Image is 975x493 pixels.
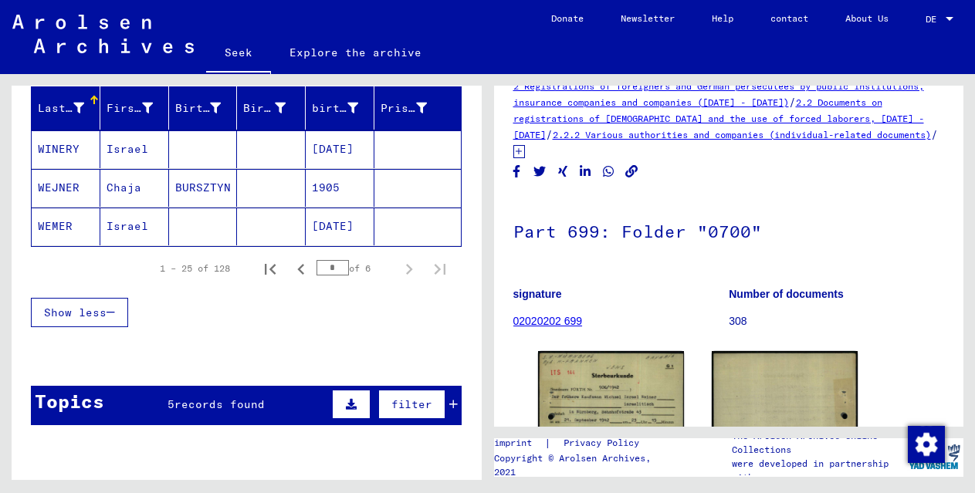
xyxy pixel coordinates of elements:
font: Birth name [175,101,245,115]
font: BURSZTYN [175,181,231,194]
button: Show less [31,298,128,327]
a: 02020202 699 [513,315,583,327]
button: Share on Facebook [509,162,525,181]
button: Next page [394,253,425,284]
font: records found [174,397,265,411]
font: imprint [494,437,532,448]
font: Israel [107,142,148,156]
font: WEMER [38,219,73,233]
font: 308 [729,315,746,327]
font: of 6 [349,262,371,274]
a: Seek [206,34,271,74]
button: Share on WhatsApp [601,162,617,181]
a: Privacy Policy [551,435,658,451]
font: | [544,436,551,450]
font: 1 – 25 of 128 [160,262,230,274]
font: birth date [312,101,381,115]
font: 5 [168,397,174,411]
button: Last page [425,253,455,284]
font: First name [107,101,176,115]
font: Seek [225,46,252,59]
img: yv_logo.png [906,437,963,476]
font: About Us [845,12,889,24]
font: / [931,127,938,141]
font: 1905 [312,181,340,194]
mat-header-cell: birth date [306,86,374,130]
font: signature [513,288,562,300]
button: Share on Xing [555,162,571,181]
font: Number of documents [729,288,844,300]
font: Birth [243,101,278,115]
button: Share on Twitter [532,162,548,181]
font: Part 699: Folder "0700" [513,221,762,242]
img: Arolsen_neg.svg [12,15,194,53]
div: Birth name [175,96,241,120]
font: Israel [107,219,148,233]
mat-header-cell: Birth [237,86,306,130]
font: Explore the archive [289,46,421,59]
font: Show less [44,306,107,319]
font: Topics [35,390,104,413]
font: were developed in partnership with [732,458,889,483]
mat-header-cell: Prisoner # [374,86,461,130]
font: DE [926,13,936,25]
div: First name [107,96,172,120]
font: Chaja [107,181,141,194]
font: / [789,95,796,109]
a: 2.2.2 Various authorities and companies (individual-related documents) [553,129,931,140]
button: Share on LinkedIn [577,162,594,181]
font: Prisoner # [381,101,450,115]
font: Last name [38,101,100,115]
font: Copyright © Arolsen Archives, 2021 [494,452,651,478]
button: First page [255,253,286,284]
button: Copy link [624,162,640,181]
mat-header-cell: Birth name [169,86,238,130]
a: 2.2 Documents on registrations of [DEMOGRAPHIC_DATA] and the use of forced laborers, [DATE] - [DATE] [513,96,924,140]
font: contact [770,12,808,24]
font: [DATE] [312,142,354,156]
font: Newsletter [621,12,675,24]
font: Privacy Policy [564,437,639,448]
button: filter [378,390,445,419]
a: imprint [494,435,544,451]
font: filter [391,397,432,411]
div: Prisoner # [381,96,446,120]
a: Explore the archive [271,34,440,71]
div: Last name [38,96,103,120]
img: Change consent [908,426,945,463]
div: birth date [312,96,377,120]
font: Help [712,12,733,24]
mat-header-cell: Last name [32,86,100,130]
font: WEJNER [38,181,80,194]
mat-header-cell: First name [100,86,169,130]
font: / [546,127,553,141]
div: Birth [243,96,305,120]
font: Donate [551,12,584,24]
font: WINERY [38,142,80,156]
font: [DATE] [312,219,354,233]
button: Previous page [286,253,317,284]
